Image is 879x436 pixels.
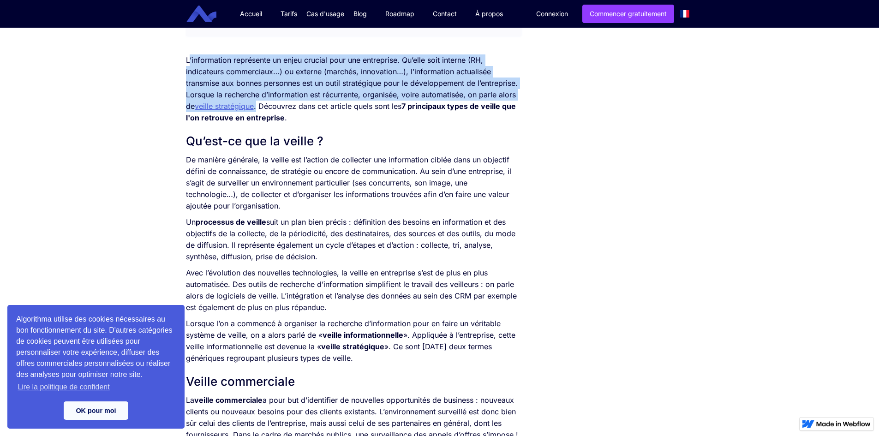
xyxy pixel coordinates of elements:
[186,133,521,149] h2: Qu’est-ce que la veille ?
[194,395,263,405] strong: veille commerciale
[816,421,871,427] img: Made in Webflow
[186,216,521,263] p: Un suit un plan bien précis : définition des besoins en information et des objectifs de la collec...
[321,342,384,351] strong: veille stratégique
[306,9,344,18] div: Cas d'usage
[529,5,575,23] a: Connexion
[186,267,521,313] p: Avec l’évolution des nouvelles technologies, la veille en entreprise s’est de plus en plus automa...
[323,330,403,340] strong: veille informationnelle
[195,102,254,111] a: veille stratégique
[16,314,176,394] span: Algorithma utilise des cookies nécessaires au bon fonctionnement du site. D'autres catégories de ...
[186,373,521,390] h2: Veille commerciale
[186,154,521,212] p: De manière générale, la veille est l’action de collecter une information ciblée dans un objectif ...
[582,5,674,23] a: Commencer gratuitement
[186,54,521,124] p: L’information représente un enjeu crucial pour une entreprise. Qu’elle soit interne (RH, indicate...
[64,401,128,420] a: dismiss cookie message
[7,305,185,429] div: cookieconsent
[186,102,516,122] strong: 7 principaux types de veille que l'on retrouve en entreprise
[186,318,521,364] p: Lorsque l’on a commencé à organiser la recherche d’information pour en faire un véritable système...
[193,6,223,23] a: home
[196,217,266,227] strong: processus de veille
[16,380,111,394] a: learn more about cookies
